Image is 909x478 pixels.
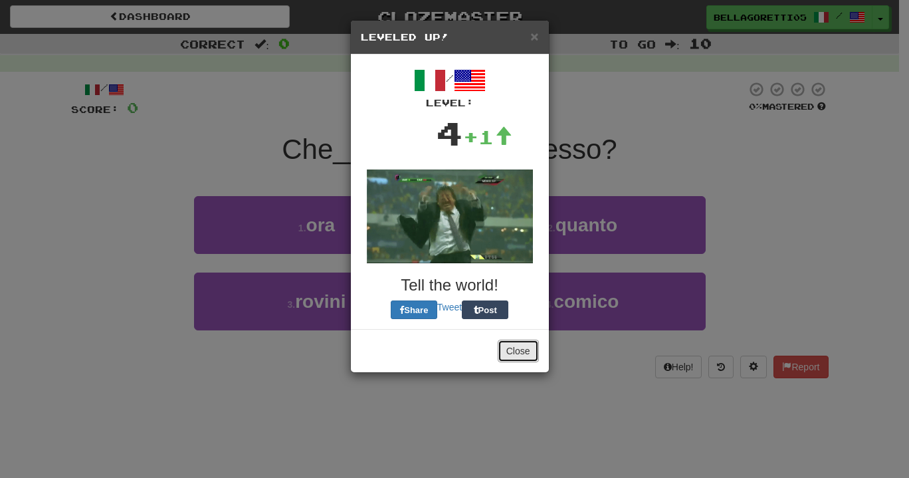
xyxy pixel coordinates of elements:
[498,340,539,362] button: Close
[530,29,538,43] button: Close
[361,96,539,110] div: Level:
[437,302,462,312] a: Tweet
[361,64,539,110] div: /
[391,300,437,319] button: Share
[463,124,512,150] div: +1
[462,300,508,319] button: Post
[367,170,533,263] img: soccer-coach-2-a9306edb2ed3f6953285996bb4238f2040b39cbea5cfbac61ac5b5c8179d3151.gif
[361,277,539,294] h3: Tell the world!
[436,110,463,156] div: 4
[361,31,539,44] h5: Leveled Up!
[530,29,538,44] span: ×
